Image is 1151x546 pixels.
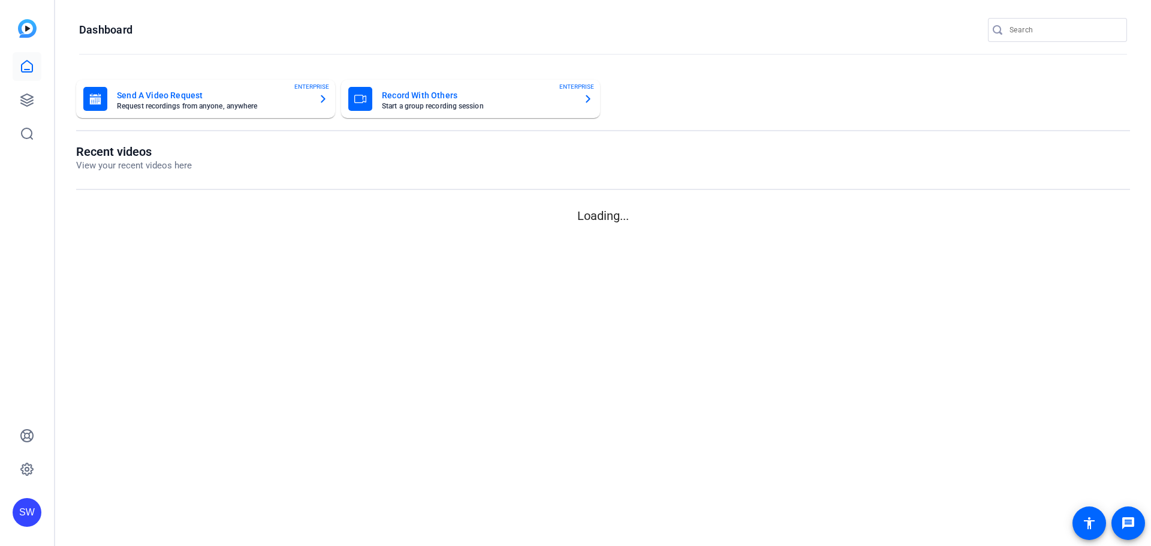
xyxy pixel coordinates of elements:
h1: Recent videos [76,144,192,159]
mat-card-title: Send A Video Request [117,88,309,102]
mat-icon: accessibility [1082,516,1096,530]
mat-card-subtitle: Request recordings from anyone, anywhere [117,102,309,110]
button: Send A Video RequestRequest recordings from anyone, anywhereENTERPRISE [76,80,335,118]
p: View your recent videos here [76,159,192,173]
button: Record With OthersStart a group recording sessionENTERPRISE [341,80,600,118]
h1: Dashboard [79,23,132,37]
mat-card-subtitle: Start a group recording session [382,102,574,110]
p: Loading... [76,207,1130,225]
mat-card-title: Record With Others [382,88,574,102]
span: ENTERPRISE [559,82,594,91]
img: blue-gradient.svg [18,19,37,38]
div: SW [13,498,41,527]
span: ENTERPRISE [294,82,329,91]
input: Search [1010,23,1117,37]
mat-icon: message [1121,516,1135,530]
